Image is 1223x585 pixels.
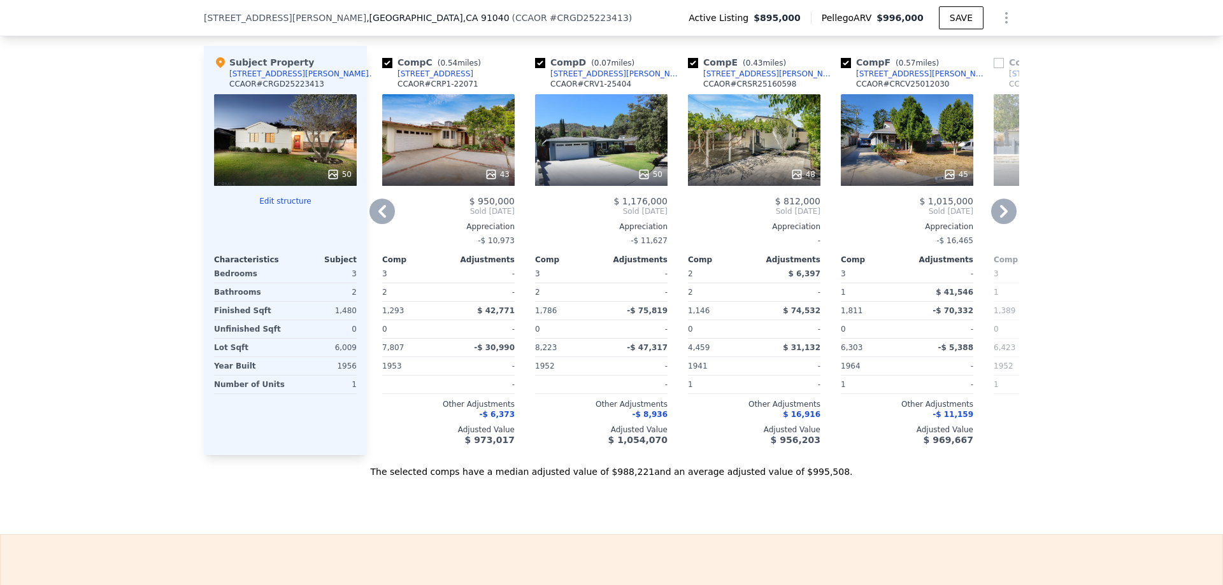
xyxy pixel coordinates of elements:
[876,13,924,23] span: $996,000
[382,206,515,216] span: Sold [DATE]
[535,222,668,232] div: Appreciation
[841,399,973,409] div: Other Adjustments
[214,320,283,338] div: Unfinished Sqft
[550,13,629,23] span: # CRGD25223413
[994,255,1060,265] div: Comp
[919,196,973,206] span: $ 1,015,000
[994,357,1057,375] div: 1952
[214,339,283,356] div: Lot Sqft
[783,343,820,352] span: $ 31,132
[936,236,973,245] span: -$ 16,465
[688,425,820,435] div: Adjusted Value
[771,435,820,445] span: $ 956,203
[382,306,404,315] span: 1,293
[754,255,820,265] div: Adjustments
[841,222,973,232] div: Appreciation
[535,425,668,435] div: Adjusted Value
[688,56,791,69] div: Comp E
[204,455,1019,478] div: The selected comps have a median adjusted value of $988,221 and an average adjusted value of $995...
[327,168,352,181] div: 50
[633,410,668,419] span: -$ 8,936
[688,232,820,250] div: -
[512,11,633,24] div: ( )
[550,69,683,79] div: [STREET_ADDRESS][PERSON_NAME]
[841,269,846,278] span: 3
[994,5,1019,31] button: Show Options
[841,325,846,334] span: 0
[910,265,973,283] div: -
[451,265,515,283] div: -
[1009,69,1141,79] div: [STREET_ADDRESS][PERSON_NAME]
[604,283,668,301] div: -
[478,236,515,245] span: -$ 10,973
[535,69,683,79] a: [STREET_ADDRESS][PERSON_NAME]
[783,410,820,419] span: $ 16,916
[535,269,540,278] span: 3
[933,306,973,315] span: -$ 70,332
[397,69,473,79] div: [STREET_ADDRESS]
[841,56,944,69] div: Comp F
[535,399,668,409] div: Other Adjustments
[586,59,640,67] span: ( miles)
[382,357,446,375] div: 1953
[451,320,515,338] div: -
[910,320,973,338] div: -
[469,196,515,206] span: $ 950,000
[604,320,668,338] div: -
[703,69,836,79] div: [STREET_ADDRESS][PERSON_NAME]
[214,255,285,265] div: Characteristics
[433,59,486,67] span: ( miles)
[594,59,611,67] span: 0.07
[757,320,820,338] div: -
[841,343,862,352] span: 6,303
[229,69,369,79] div: [STREET_ADDRESS][PERSON_NAME]
[789,269,820,278] span: $ 6,397
[604,376,668,393] div: -
[288,357,357,375] div: 1956
[638,168,662,181] div: 50
[288,283,357,301] div: 2
[907,255,973,265] div: Adjustments
[440,59,457,67] span: 0.54
[451,376,515,393] div: -
[550,79,631,89] div: CCAOR # CRV1-25404
[994,283,1057,301] div: 1
[841,255,907,265] div: Comp
[601,255,668,265] div: Adjustments
[841,283,905,301] div: 1
[841,306,862,315] span: 1,811
[229,79,324,89] div: CCAOR # CRGD25223413
[890,59,944,67] span: ( miles)
[366,11,509,24] span: , [GEOGRAPHIC_DATA]
[994,343,1015,352] span: 6,423
[627,343,668,352] span: -$ 47,317
[688,399,820,409] div: Other Adjustments
[290,376,357,393] div: 1
[822,11,877,24] span: Pellego ARV
[214,283,283,301] div: Bathrooms
[1009,79,1104,89] div: CCAOR # CRGD25111601
[382,222,515,232] div: Appreciation
[688,222,820,232] div: Appreciation
[994,222,1126,232] div: Appreciation
[994,69,1141,79] a: [STREET_ADDRESS][PERSON_NAME]
[535,306,557,315] span: 1,786
[382,269,387,278] span: 3
[910,376,973,393] div: -
[382,399,515,409] div: Other Adjustments
[288,339,357,356] div: 6,009
[994,306,1015,315] span: 1,389
[994,56,1098,69] div: Comp G
[754,11,801,24] span: $895,000
[783,306,820,315] span: $ 74,532
[382,283,446,301] div: 2
[841,357,905,375] div: 1964
[939,6,983,29] button: SAVE
[485,168,510,181] div: 43
[924,435,973,445] span: $ 969,667
[688,255,754,265] div: Comp
[604,265,668,283] div: -
[613,196,668,206] span: $ 1,176,000
[841,425,973,435] div: Adjusted Value
[285,255,357,265] div: Subject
